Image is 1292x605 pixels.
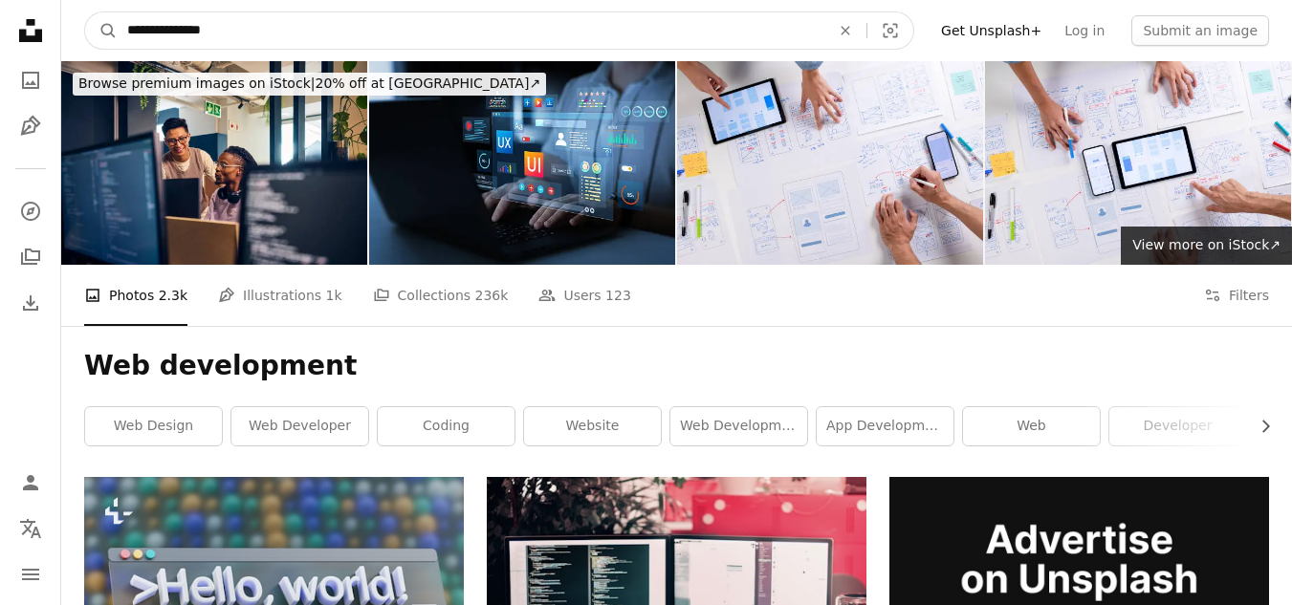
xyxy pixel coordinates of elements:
[11,464,50,502] a: Log in / Sign up
[867,12,913,49] button: Visual search
[1204,265,1269,326] button: Filters
[373,265,509,326] a: Collections 236k
[326,285,342,306] span: 1k
[963,407,1100,445] a: web
[1053,15,1116,46] a: Log in
[475,285,509,306] span: 236k
[1132,237,1281,252] span: View more on iStock ↗
[231,407,368,445] a: web developer
[1121,227,1292,265] a: View more on iStock↗
[11,107,50,145] a: Illustrations
[985,61,1291,265] img: UX/UI designers discussing and brainstorming on wireframes for a website and mobile app prototype...
[78,76,315,91] span: Browse premium images on iStock |
[1131,15,1269,46] button: Submit an image
[61,61,558,107] a: Browse premium images on iStock|20% off at [GEOGRAPHIC_DATA]↗
[1248,407,1269,445] button: scroll list to the right
[930,15,1053,46] a: Get Unsplash+
[218,265,341,326] a: Illustrations 1k
[11,284,50,322] a: Download History
[11,509,50,548] button: Language
[11,11,50,54] a: Home — Unsplash
[824,12,866,49] button: Clear
[61,61,367,265] img: Software developers working together on code in modern office
[538,265,630,326] a: Users 123
[1109,407,1246,445] a: developer
[11,238,50,276] a: Collections
[378,407,515,445] a: coding
[85,12,118,49] button: Search Unsplash
[605,285,631,306] span: 123
[78,76,540,91] span: 20% off at [GEOGRAPHIC_DATA] ↗
[11,61,50,99] a: Photos
[677,61,983,265] img: UX/UI designers discussing and brainstorming on wireframes for a website and mobile app prototype...
[84,349,1269,383] h1: Web development
[84,11,914,50] form: Find visuals sitewide
[11,192,50,230] a: Explore
[524,407,661,445] a: website
[817,407,953,445] a: app development
[369,61,675,265] img: Holographic UI-UX, display icons of UX-UI designer, creative planning, data visualization. Web de...
[11,555,50,594] button: Menu
[670,407,807,445] a: web development services
[84,574,464,592] a: a close up of a sign with the word hello, hello
[85,407,222,445] a: web design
